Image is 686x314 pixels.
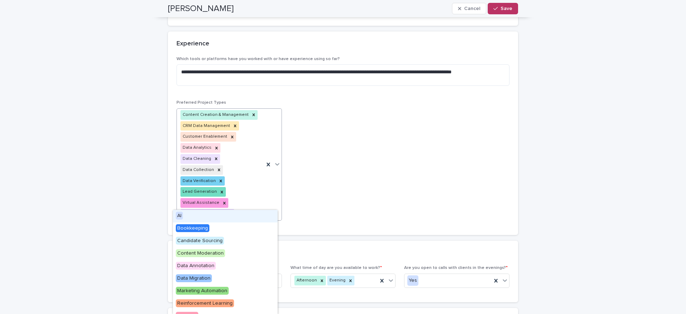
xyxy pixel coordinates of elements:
[176,262,216,270] span: Data Annotation
[176,237,224,245] span: Candidate Sourcing
[464,6,480,11] span: Cancel
[177,100,226,105] span: Preferred Project Types
[180,154,212,164] div: Data Cleaning
[173,222,278,235] div: Bookkeeping
[176,249,225,257] span: Content Moderation
[180,187,218,197] div: Lead Generation
[180,143,213,153] div: Data Analytics
[177,40,209,48] h2: Experience
[180,198,220,208] div: Virtual Assistance
[407,275,418,286] div: Yes
[452,3,486,14] button: Cancel
[180,132,228,142] div: Customer Enablement
[180,121,231,131] div: CRM Data Management
[294,276,318,285] div: Afternoon
[501,6,512,11] span: Save
[290,266,382,270] span: What time of day are you available to work?
[173,247,278,260] div: Content Moderation
[488,3,518,14] button: Save
[176,224,209,232] span: Bookkeeping
[176,287,229,295] span: Marketing Automation
[404,266,508,270] span: Are you open to calls with clients in the evenings?
[327,276,347,285] div: Evening
[173,285,278,298] div: Marketing Automation
[176,299,234,307] span: Reinforcement Learning
[168,4,234,14] h2: [PERSON_NAME]
[180,209,227,219] div: Workflow Automation
[177,57,340,61] span: Which tools or platforms have you worked with or have experience using so far?
[180,176,217,186] div: Data Verification
[176,212,183,220] span: AI
[180,165,215,175] div: Data Collection
[180,110,250,120] div: Content Creation & Management
[173,235,278,247] div: Candidate Sourcing
[176,274,212,282] span: Data Migration
[173,298,278,310] div: Reinforcement Learning
[173,210,278,222] div: AI
[173,260,278,273] div: Data Annotation
[173,273,278,285] div: Data Migration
